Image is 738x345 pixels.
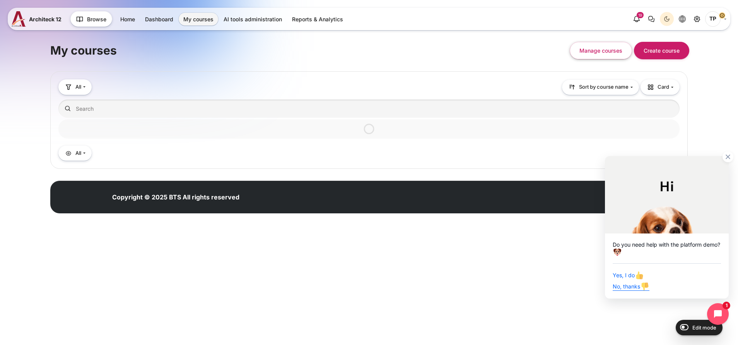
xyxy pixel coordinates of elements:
button: Languages [675,12,689,26]
a: User menu [705,11,726,27]
div: 19 [637,12,644,18]
section: Content [50,22,688,169]
span: Thanyaphon Pongpaichet [705,11,721,27]
span: Browse [87,15,106,23]
div: Show [58,146,92,161]
button: Manage courses [570,42,632,59]
a: Reports & Analytics [287,13,348,26]
div: Course overview controls [58,79,680,119]
button: There are 0 unread conversations [644,12,658,26]
button: Light Mode Dark Mode [660,12,674,26]
img: A12 [12,11,26,27]
a: A12 A12 Architeck 12 [12,11,65,27]
button: Display drop-down menu [641,79,680,95]
button: Show [[_s1]] items per page [58,146,92,161]
a: My courses [179,13,218,26]
a: AI tools administration [219,13,287,26]
input: Search [58,100,680,118]
h1: My courses [50,43,117,58]
a: Dashboard [140,13,178,26]
span: Architeck 12 [29,15,62,23]
button: Browse [70,11,112,27]
strong: Copyright © 2025 BTS All rights reserved [112,193,239,201]
span: Card [647,83,669,91]
span: Edit mode [692,324,716,331]
a: Home [116,13,140,26]
a: Site administration [690,12,704,26]
button: Grouping drop-down menu [58,79,92,94]
span: All [75,83,81,91]
button: Create course [634,42,689,59]
div: Dark Mode [661,13,673,25]
span: Sort by course name [579,83,629,91]
section: Course overview [50,71,688,169]
div: Show notification window with 19 new notifications [630,12,644,26]
button: Sorting drop-down menu [562,80,639,95]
